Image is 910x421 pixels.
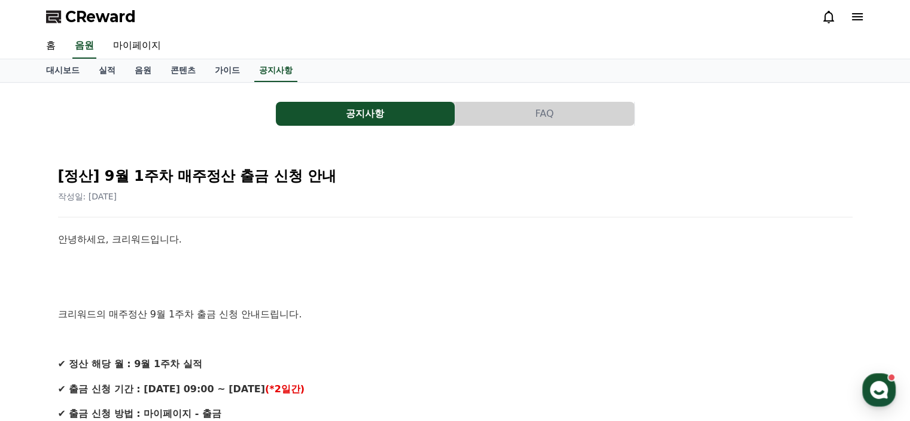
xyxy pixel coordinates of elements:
[161,59,205,82] a: 콘텐츠
[58,232,853,247] p: 안녕하세요, 크리워드입니다.
[58,358,202,369] strong: ✔ 정산 해당 월 : 9월 1주차 실적
[254,59,297,82] a: 공지사항
[72,34,96,59] a: 음원
[455,102,634,126] button: FAQ
[58,383,265,395] strong: ✔ 출금 신청 기간 : [DATE] 09:00 ~ [DATE]
[58,408,221,419] strong: ✔ 출금 신청 방법 : 마이페이지 - 출금
[276,102,455,126] a: 공지사항
[4,322,79,352] a: 홈
[65,7,136,26] span: CReward
[36,34,65,59] a: 홈
[58,307,853,322] p: 크리워드의 매주정산 9월 1주차 출금 신청 안내드립니다.
[79,322,154,352] a: 대화
[58,192,117,201] span: 작성일: [DATE]
[109,340,124,350] span: 대화
[205,59,249,82] a: 가이드
[265,383,305,395] strong: (*2일간)
[185,340,199,349] span: 설정
[125,59,161,82] a: 음원
[104,34,171,59] a: 마이페이지
[154,322,230,352] a: 설정
[36,59,89,82] a: 대시보드
[58,166,853,186] h2: [정산] 9월 1주차 매주정산 출금 신청 안내
[46,7,136,26] a: CReward
[276,102,455,126] button: 공지사항
[89,59,125,82] a: 실적
[38,340,45,349] span: 홈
